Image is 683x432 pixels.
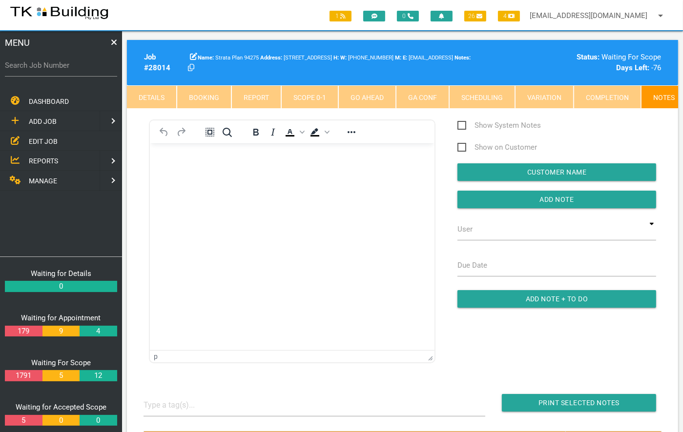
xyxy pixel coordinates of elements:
div: Waiting For Scope -76 [540,52,661,74]
iframe: Rich Text Area [150,143,435,350]
a: Completion [574,85,641,109]
div: Text color Black [282,125,306,139]
span: DASHBOARD [29,98,69,105]
button: Bold [248,125,264,139]
a: Scope 0-1 [281,85,338,109]
span: ADD JOB [29,118,57,125]
span: EDIT JOB [29,137,58,145]
button: Reveal or hide additional toolbar items [343,125,360,139]
a: Click here copy customer information. [188,63,194,72]
span: Strata Plan 94275 [198,55,259,61]
a: 5 [5,415,42,426]
a: Details [127,85,177,109]
label: Due Date [457,260,487,271]
span: 26 [464,11,486,21]
a: Variation [515,85,574,109]
div: p [154,353,158,360]
b: Status: [577,53,600,61]
span: MENU [5,36,30,49]
a: 0 [80,415,117,426]
button: Find and replace [219,125,235,139]
label: Search Job Number [5,60,117,71]
span: [EMAIL_ADDRESS] [403,55,453,61]
b: W: [340,55,347,61]
b: Job # 28014 [144,53,170,73]
div: Background color Black [307,125,331,139]
button: Redo [173,125,189,139]
b: Days Left: [616,63,649,72]
a: 5 [42,370,80,381]
a: 9 [42,326,80,337]
span: [PHONE_NUMBER] [340,55,393,61]
a: Scheduling [449,85,515,109]
span: Show on Customer [457,141,537,154]
button: Italic [265,125,281,139]
a: GA Conf [396,85,449,109]
a: Waiting for Details [31,269,91,278]
a: Report [231,85,281,109]
span: MANAGE [29,177,57,185]
a: Waiting for Accepted Scope [16,403,106,412]
div: Press the Up and Down arrow keys to resize the editor. [428,352,433,361]
a: 0 [42,415,80,426]
input: Customer Name [457,163,656,181]
a: 0 [5,281,117,292]
a: Booking [177,85,231,109]
input: Add Note [457,191,656,208]
span: 1 [330,11,352,21]
button: Undo [156,125,172,139]
a: 12 [80,370,117,381]
a: Go Ahead [338,85,396,109]
span: REPORTS [29,157,58,165]
input: Add Note + To Do [457,290,656,308]
img: s3file [10,5,109,20]
b: Address: [260,55,282,61]
span: Show System Notes [457,119,541,132]
button: Select all [202,125,218,139]
input: Type a tag(s)... [144,394,217,416]
b: Notes: [455,55,471,61]
a: Waiting For Scope [31,358,91,367]
b: E: [403,55,407,61]
a: 1791 [5,370,42,381]
a: 179 [5,326,42,337]
span: 0 [397,11,419,21]
a: 4 [80,326,117,337]
span: [STREET_ADDRESS] [260,55,332,61]
b: H: [333,55,339,61]
b: Name: [198,55,214,61]
input: Print Selected Notes [502,394,656,412]
a: Waiting for Appointment [21,314,101,322]
span: 4 [498,11,520,21]
b: M: [395,55,401,61]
